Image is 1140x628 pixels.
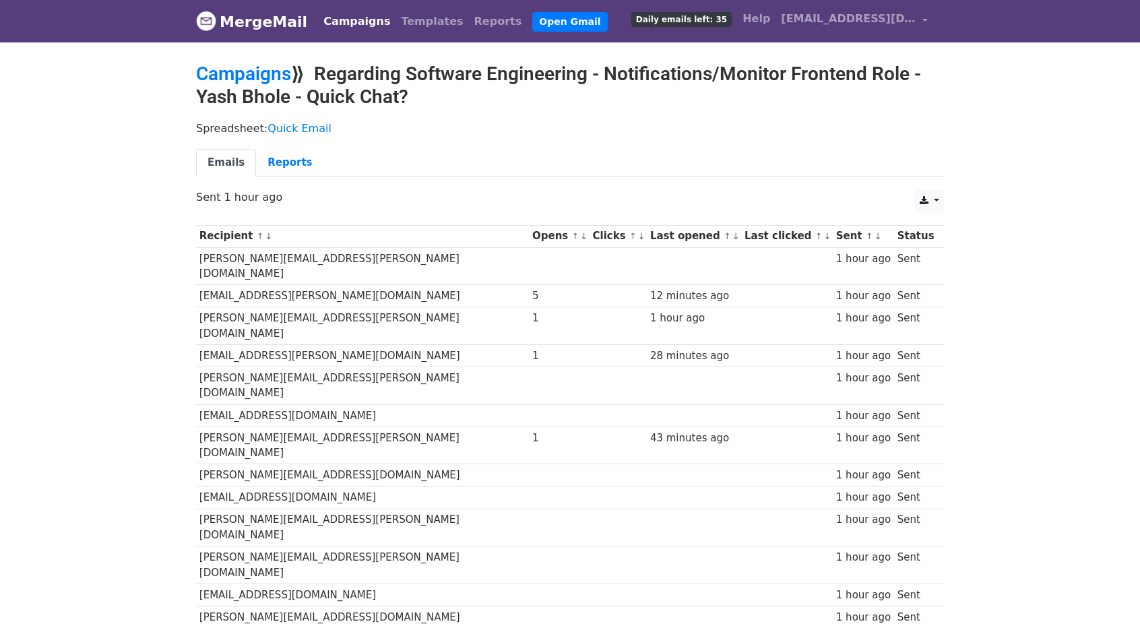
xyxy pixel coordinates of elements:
[469,8,528,35] a: Reports
[836,610,891,625] div: 1 hour ago
[532,311,586,326] div: 1
[836,512,891,528] div: 1 hour ago
[257,231,264,241] a: ↑
[265,231,272,241] a: ↓
[318,8,395,35] a: Campaigns
[836,371,891,386] div: 1 hour ago
[196,367,529,405] td: [PERSON_NAME][EMAIL_ADDRESS][PERSON_NAME][DOMAIN_NAME]
[196,63,291,85] a: Campaigns
[836,251,891,267] div: 1 hour ago
[395,8,468,35] a: Templates
[196,404,529,427] td: [EMAIL_ADDRESS][DOMAIN_NAME]
[650,311,738,326] div: 1 hour ago
[894,427,937,464] td: Sent
[894,464,937,486] td: Sent
[894,509,937,546] td: Sent
[196,464,529,486] td: [PERSON_NAME][EMAIL_ADDRESS][DOMAIN_NAME]
[196,546,529,584] td: [PERSON_NAME][EMAIL_ADDRESS][PERSON_NAME][DOMAIN_NAME]
[196,606,529,628] td: [PERSON_NAME][EMAIL_ADDRESS][DOMAIN_NAME]
[196,225,529,247] th: Recipient
[626,5,737,32] a: Daily emails left: 35
[256,149,323,177] a: Reports
[572,231,579,241] a: ↑
[836,288,891,304] div: 1 hour ago
[196,345,529,367] td: [EMAIL_ADDRESS][PERSON_NAME][DOMAIN_NAME]
[894,285,937,307] td: Sent
[836,431,891,446] div: 1 hour ago
[650,288,738,304] div: 12 minutes ago
[894,367,937,405] td: Sent
[836,550,891,565] div: 1 hour ago
[196,509,529,546] td: [PERSON_NAME][EMAIL_ADDRESS][PERSON_NAME][DOMAIN_NAME]
[647,225,741,247] th: Last opened
[196,149,256,177] a: Emails
[836,588,891,603] div: 1 hour ago
[894,606,937,628] td: Sent
[894,225,937,247] th: Status
[532,12,607,32] a: Open Gmail
[196,486,529,509] td: [EMAIL_ADDRESS][DOMAIN_NAME]
[532,288,586,304] div: 5
[815,231,823,241] a: ↑
[732,231,740,241] a: ↓
[196,63,944,108] h2: ⟫ Regarding Software Engineering - Notifications/Monitor Frontend Role - Yash Bhole - Quick Chat?
[775,5,933,37] a: [EMAIL_ADDRESS][DOMAIN_NAME]
[836,348,891,364] div: 1 hour ago
[532,348,586,364] div: 1
[196,7,307,36] a: MergeMail
[196,247,529,285] td: [PERSON_NAME][EMAIL_ADDRESS][PERSON_NAME][DOMAIN_NAME]
[737,5,775,32] a: Help
[196,190,944,204] p: Sent 1 hour ago
[629,231,637,241] a: ↑
[894,546,937,584] td: Sent
[781,11,916,27] span: [EMAIL_ADDRESS][DOMAIN_NAME]
[267,122,331,135] a: Quick Email
[196,121,944,135] p: Spreadsheet:
[836,311,891,326] div: 1 hour ago
[824,231,831,241] a: ↓
[196,307,529,345] td: [PERSON_NAME][EMAIL_ADDRESS][PERSON_NAME][DOMAIN_NAME]
[894,486,937,509] td: Sent
[833,225,894,247] th: Sent
[836,408,891,424] div: 1 hour ago
[196,11,216,31] img: MergeMail logo
[650,431,738,446] div: 43 minutes ago
[724,231,731,241] a: ↑
[894,404,937,427] td: Sent
[894,247,937,285] td: Sent
[650,348,738,364] div: 28 minutes ago
[631,12,732,27] span: Daily emails left: 35
[532,431,586,446] div: 1
[580,231,588,241] a: ↓
[741,225,833,247] th: Last clicked
[529,225,590,247] th: Opens
[638,231,645,241] a: ↓
[196,584,529,606] td: [EMAIL_ADDRESS][DOMAIN_NAME]
[836,468,891,483] div: 1 hour ago
[866,231,873,241] a: ↑
[894,307,937,345] td: Sent
[196,427,529,464] td: [PERSON_NAME][EMAIL_ADDRESS][PERSON_NAME][DOMAIN_NAME]
[196,285,529,307] td: [EMAIL_ADDRESS][PERSON_NAME][DOMAIN_NAME]
[894,584,937,606] td: Sent
[1073,563,1140,628] iframe: Chat Widget
[836,490,891,505] div: 1 hour ago
[894,345,937,367] td: Sent
[875,231,882,241] a: ↓
[590,225,647,247] th: Clicks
